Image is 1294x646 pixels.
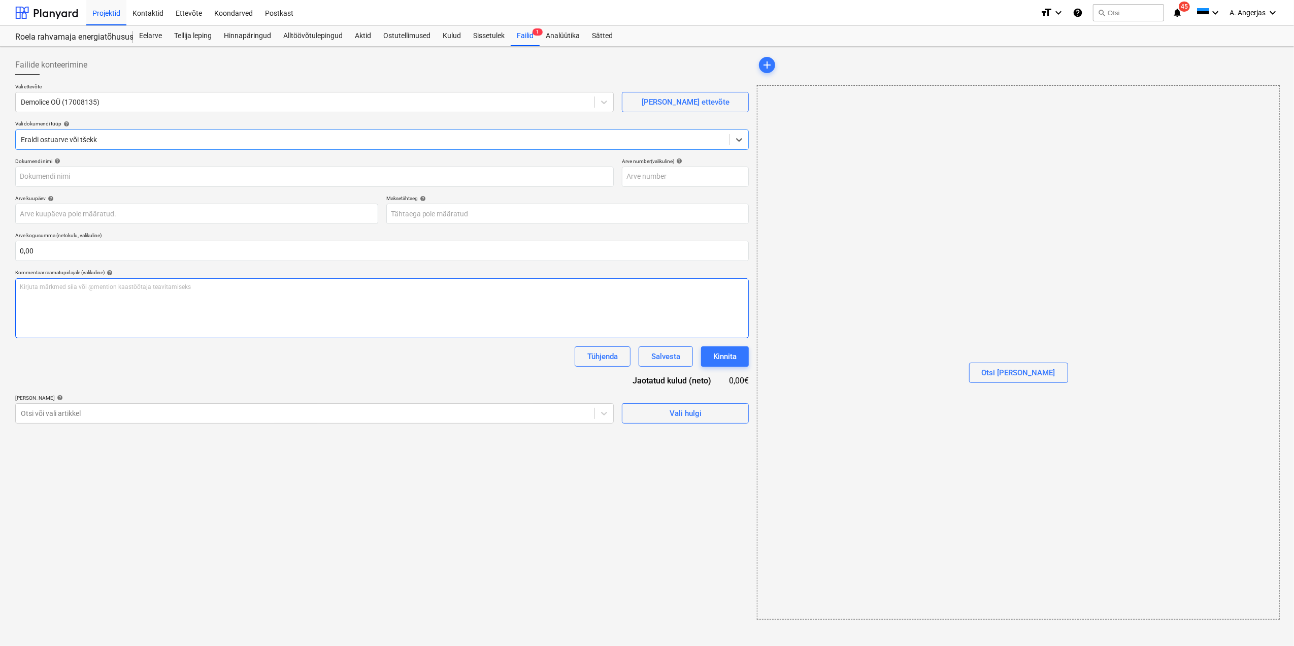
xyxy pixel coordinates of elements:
[15,395,614,401] div: [PERSON_NAME]
[701,346,749,367] button: Kinnita
[1052,7,1065,19] i: keyboard_arrow_down
[15,232,749,241] p: Arve kogusumma (netokulu, valikuline)
[46,196,54,202] span: help
[349,26,377,46] a: Aktid
[1230,9,1266,17] span: A. Angerjas
[622,167,749,187] input: Arve number
[386,195,749,202] div: Maksetähtaeg
[61,121,70,127] span: help
[1093,4,1164,21] button: Otsi
[511,26,540,46] div: Failid
[540,26,586,46] a: Analüütika
[622,403,749,424] button: Vali hulgi
[586,26,619,46] a: Sätted
[15,32,121,43] div: Roela rahvamaja energiatõhususe ehitustööd [ROELA]
[218,26,277,46] a: Hinnapäringud
[617,375,727,386] div: Jaotatud kulud (neto)
[511,26,540,46] a: Failid1
[437,26,467,46] a: Kulud
[418,196,426,202] span: help
[575,346,631,367] button: Tühjenda
[105,270,113,276] span: help
[622,158,749,165] div: Arve number (valikuline)
[533,28,543,36] span: 1
[377,26,437,46] a: Ostutellimused
[1073,7,1083,19] i: Abikeskus
[670,407,702,420] div: Vali hulgi
[15,269,749,276] div: Kommentaar raamatupidajale (valikuline)
[1172,7,1182,19] i: notifications
[386,204,749,224] input: Tähtaega pole määratud
[757,85,1280,620] div: Otsi [PERSON_NAME]
[622,92,749,112] button: [PERSON_NAME] ettevõte
[587,350,618,363] div: Tühjenda
[1040,7,1052,19] i: format_size
[1267,7,1279,19] i: keyboard_arrow_down
[642,95,729,109] div: [PERSON_NAME] ettevõte
[639,346,693,367] button: Salvesta
[15,195,378,202] div: Arve kuupäev
[168,26,218,46] a: Tellija leping
[982,366,1055,379] div: Otsi [PERSON_NAME]
[55,395,63,401] span: help
[15,167,614,187] input: Dokumendi nimi
[15,120,749,127] div: Vali dokumendi tüüp
[15,59,87,71] span: Failide konteerimine
[277,26,349,46] a: Alltöövõtulepingud
[651,350,680,363] div: Salvesta
[969,363,1068,383] button: Otsi [PERSON_NAME]
[133,26,168,46] a: Eelarve
[15,83,614,92] p: Vali ettevõte
[15,158,614,165] div: Dokumendi nimi
[52,158,60,164] span: help
[15,204,378,224] input: Arve kuupäeva pole määratud.
[1098,9,1106,17] span: search
[1179,2,1190,12] span: 45
[15,241,749,261] input: Arve kogusumma (netokulu, valikuline)
[674,158,682,164] span: help
[1209,7,1221,19] i: keyboard_arrow_down
[713,350,737,363] div: Kinnita
[761,59,773,71] span: add
[467,26,511,46] a: Sissetulek
[727,375,749,386] div: 0,00€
